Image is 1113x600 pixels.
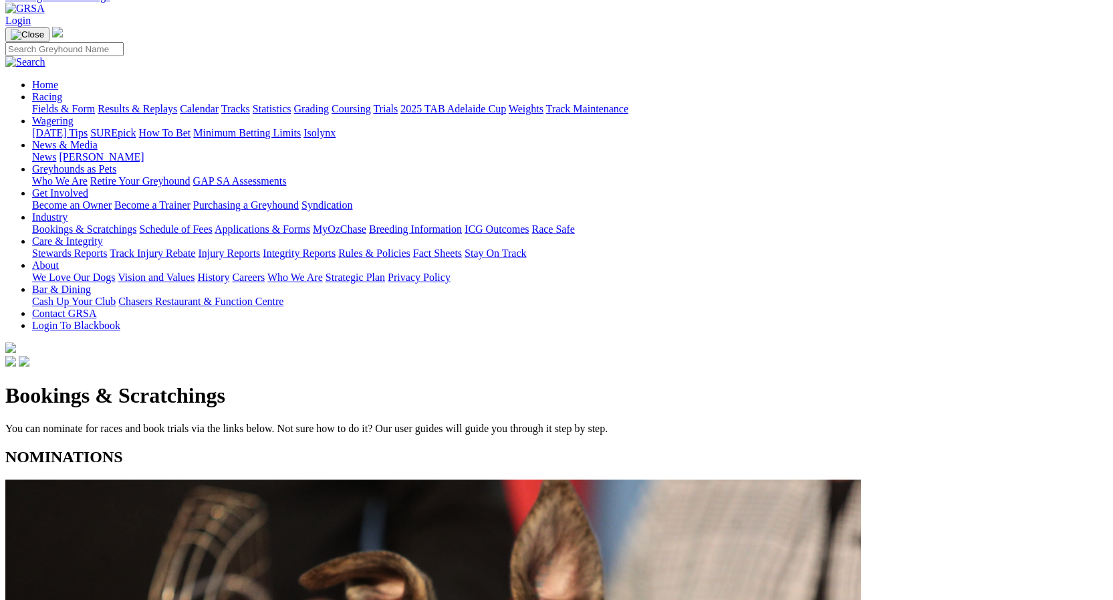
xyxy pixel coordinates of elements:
a: Trials [373,103,398,114]
a: Track Injury Rebate [110,247,195,259]
img: GRSA [5,3,45,15]
div: Get Involved [32,199,1108,211]
a: News & Media [32,139,98,151]
a: Contact GRSA [32,308,96,319]
a: Breeding Information [369,223,462,235]
a: Chasers Restaurant & Function Centre [118,296,283,307]
img: logo-grsa-white.png [5,342,16,353]
div: About [32,272,1108,284]
a: Syndication [301,199,352,211]
a: Retire Your Greyhound [90,175,191,187]
a: GAP SA Assessments [193,175,287,187]
div: Racing [32,103,1108,115]
div: Greyhounds as Pets [32,175,1108,187]
a: We Love Our Dogs [32,272,115,283]
a: Login [5,15,31,26]
a: Rules & Policies [338,247,410,259]
a: Purchasing a Greyhound [193,199,299,211]
a: How To Bet [139,127,191,138]
a: Login To Blackbook [32,320,120,331]
a: Applications & Forms [215,223,310,235]
a: ICG Outcomes [465,223,529,235]
img: Search [5,56,45,68]
a: Track Maintenance [546,103,628,114]
p: You can nominate for races and book trials via the links below. Not sure how to do it? Our user g... [5,423,1108,435]
a: Get Involved [32,187,88,199]
a: [DATE] Tips [32,127,88,138]
a: Wagering [32,115,74,126]
a: Become an Owner [32,199,112,211]
a: Calendar [180,103,219,114]
button: Toggle navigation [5,27,49,42]
a: Fact Sheets [413,247,462,259]
a: Racing [32,91,62,102]
a: Weights [509,103,543,114]
img: facebook.svg [5,356,16,367]
div: Bar & Dining [32,296,1108,308]
input: Search [5,42,124,56]
img: logo-grsa-white.png [52,27,63,37]
a: Stay On Track [465,247,526,259]
a: Injury Reports [198,247,260,259]
img: Close [11,29,44,40]
a: Tracks [221,103,250,114]
a: 2025 TAB Adelaide Cup [400,103,506,114]
a: Minimum Betting Limits [193,127,301,138]
img: twitter.svg [19,356,29,367]
a: Race Safe [531,223,574,235]
a: Integrity Reports [263,247,336,259]
a: Care & Integrity [32,235,103,247]
a: Results & Replays [98,103,177,114]
a: Isolynx [303,127,336,138]
a: Greyhounds as Pets [32,163,116,175]
a: Coursing [332,103,371,114]
a: SUREpick [90,127,136,138]
a: Statistics [253,103,291,114]
a: Cash Up Your Club [32,296,116,307]
div: News & Media [32,151,1108,163]
a: Privacy Policy [388,272,451,283]
div: Industry [32,223,1108,235]
a: Schedule of Fees [139,223,212,235]
a: Who We Are [32,175,88,187]
a: Stewards Reports [32,247,107,259]
a: MyOzChase [313,223,366,235]
a: Home [32,79,58,90]
a: [PERSON_NAME] [59,151,144,163]
a: Careers [232,272,265,283]
a: Strategic Plan [326,272,385,283]
a: Fields & Form [32,103,95,114]
a: About [32,260,59,271]
a: Bar & Dining [32,284,91,295]
a: Industry [32,211,68,223]
a: Vision and Values [118,272,195,283]
h2: NOMINATIONS [5,448,1108,466]
a: History [197,272,229,283]
a: Bookings & Scratchings [32,223,136,235]
a: News [32,151,56,163]
h1: Bookings & Scratchings [5,383,1108,408]
div: Wagering [32,127,1108,139]
a: Grading [294,103,329,114]
a: Who We Are [267,272,323,283]
div: Care & Integrity [32,247,1108,260]
a: Become a Trainer [114,199,191,211]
